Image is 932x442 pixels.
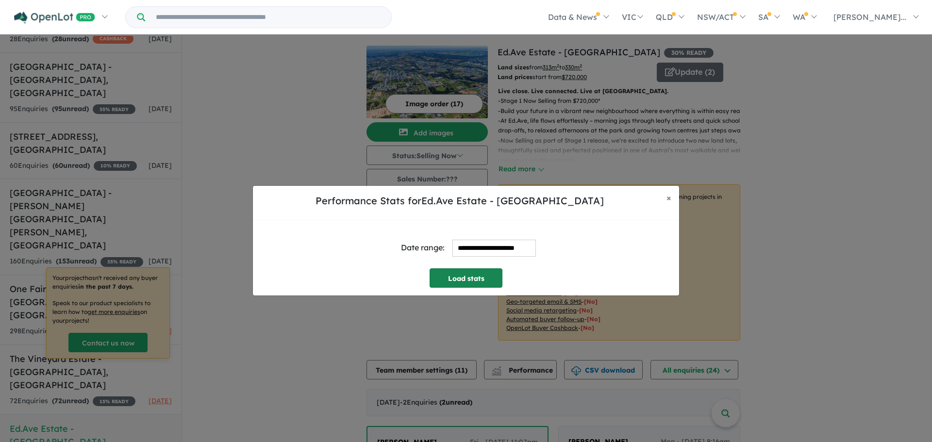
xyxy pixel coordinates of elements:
h5: Performance Stats for Ed.Ave Estate - [GEOGRAPHIC_DATA] [261,194,659,208]
span: [PERSON_NAME]... [833,12,906,22]
input: Try estate name, suburb, builder or developer [147,7,389,28]
img: Openlot PRO Logo White [14,12,95,24]
div: Date range: [401,241,445,254]
span: × [666,192,671,203]
button: Load stats [430,268,502,288]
